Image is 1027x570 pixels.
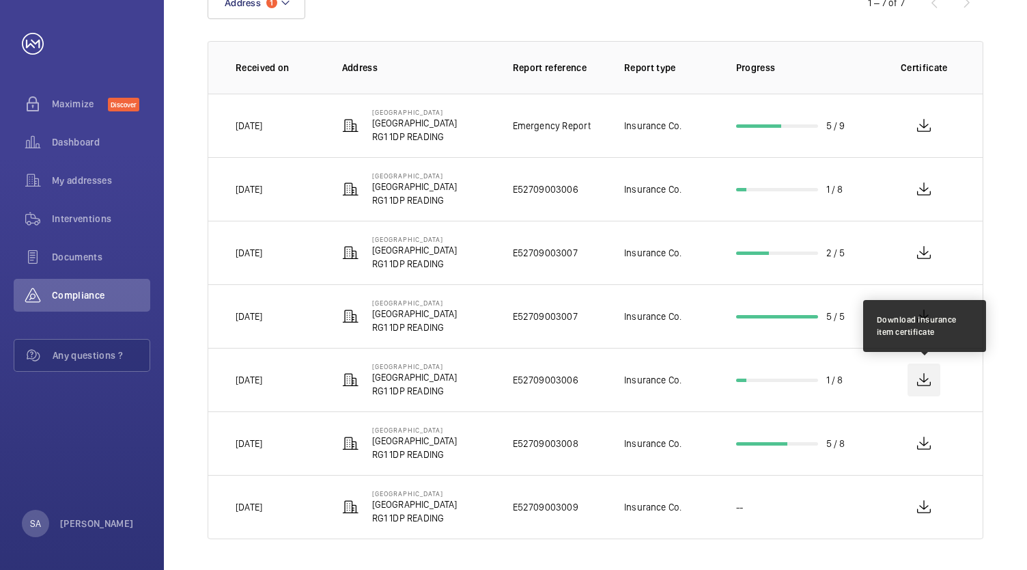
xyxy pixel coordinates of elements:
[60,517,134,530] p: [PERSON_NAME]
[826,182,843,196] p: 1 / 8
[826,119,845,133] p: 5 / 9
[372,116,458,130] p: [GEOGRAPHIC_DATA]
[372,299,458,307] p: [GEOGRAPHIC_DATA]
[52,97,108,111] span: Maximize
[342,61,491,74] p: Address
[893,61,956,74] p: Certificate
[372,434,458,448] p: [GEOGRAPHIC_DATA]
[513,500,578,514] p: E52709003009
[826,246,845,260] p: 2 / 5
[624,310,681,323] p: Insurance Co.
[372,489,458,498] p: [GEOGRAPHIC_DATA]
[513,246,578,260] p: E52709003007
[372,257,458,271] p: RG1 1DP READING
[52,250,150,264] span: Documents
[513,373,578,387] p: E52709003006
[372,130,458,144] p: RG1 1DP READING
[877,314,972,338] div: Download insurance item certificate
[372,243,458,257] p: [GEOGRAPHIC_DATA]
[372,370,458,384] p: [GEOGRAPHIC_DATA]
[624,61,714,74] p: Report type
[236,500,262,514] p: [DATE]
[372,362,458,370] p: [GEOGRAPHIC_DATA]
[236,437,262,450] p: [DATE]
[372,172,458,180] p: [GEOGRAPHIC_DATA]
[108,98,139,111] span: Discover
[372,426,458,434] p: [GEOGRAPHIC_DATA]
[624,437,681,450] p: Insurance Co.
[513,61,603,74] p: Report reference
[826,437,845,450] p: 5 / 8
[372,108,458,116] p: [GEOGRAPHIC_DATA]
[52,174,150,187] span: My addresses
[372,307,458,321] p: [GEOGRAPHIC_DATA]
[513,310,578,323] p: E52709003007
[624,373,681,387] p: Insurance Co.
[372,180,458,193] p: [GEOGRAPHIC_DATA]
[236,246,262,260] p: [DATE]
[52,135,150,149] span: Dashboard
[624,119,681,133] p: Insurance Co.
[372,384,458,398] p: RG1 1DP READING
[372,235,458,243] p: [GEOGRAPHIC_DATA]
[372,448,458,461] p: RG1 1DP READING
[826,373,843,387] p: 1 / 8
[624,246,681,260] p: Insurance Co.
[513,119,591,133] p: Emergency Report
[513,437,578,450] p: E52709003008
[736,61,871,74] p: Progress
[372,511,458,525] p: RG1 1DP READING
[53,349,150,362] span: Any questions ?
[236,310,262,323] p: [DATE]
[736,500,743,514] p: --
[52,288,150,302] span: Compliance
[236,373,262,387] p: [DATE]
[236,61,320,74] p: Received on
[30,517,41,530] p: SA
[513,182,578,196] p: E52709003006
[52,212,150,226] span: Interventions
[624,500,681,514] p: Insurance Co.
[372,321,458,334] p: RG1 1DP READING
[624,182,681,196] p: Insurance Co.
[236,119,262,133] p: [DATE]
[372,498,458,511] p: [GEOGRAPHIC_DATA]
[236,182,262,196] p: [DATE]
[826,310,845,323] p: 5 / 5
[372,193,458,207] p: RG1 1DP READING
